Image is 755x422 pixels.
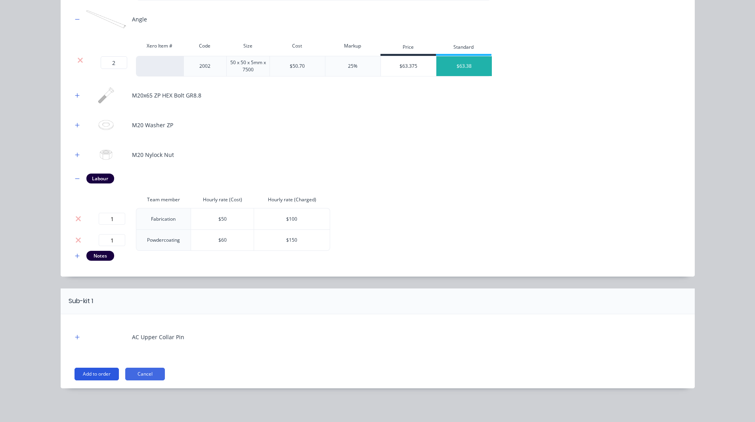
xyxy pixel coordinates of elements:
div: Angle [132,15,147,23]
div: Markup [325,38,380,54]
input: 0 [99,213,125,225]
span: $ 150 [286,237,297,243]
div: $63.38 [436,56,492,76]
input: ? [101,56,127,69]
div: $50.70 [290,63,305,70]
input: 0 [99,234,125,246]
span: $ 100 [286,216,297,222]
img: Angle [86,8,126,30]
th: Hourly rate (Charged) [254,191,330,208]
img: M20 Washer ZP [86,114,126,136]
span: $ 60 [218,237,227,243]
img: M20 Nylock Nut [86,144,126,166]
div: 2002 [183,56,227,76]
span: $ 50 [218,216,227,222]
td: Powdercoating [136,229,191,251]
div: Size [226,38,270,54]
td: Fabrication [136,208,191,229]
div: M20 Nylock Nut [132,151,174,159]
div: Code [183,38,227,54]
div: AC Upper Collar Pin [132,333,184,341]
div: Cost [270,38,325,54]
div: $63.375 [381,56,436,76]
div: Price [380,40,436,56]
button: Add to order [75,368,119,380]
div: Notes [86,251,114,260]
th: Hourly rate (Cost) [191,191,254,208]
div: Standard [436,40,491,56]
div: 25% [348,63,357,70]
div: Sub-kit 1 [69,296,93,306]
div: M20 Washer ZP [132,121,173,129]
div: 50 x 50 x 5mm x 7500 [226,56,270,76]
button: Cancel [125,368,165,380]
div: Labour [86,174,114,183]
img: M20x65 ZP HEX Bolt GR8.8 [86,84,126,106]
div: Xero Item # [136,38,183,54]
div: M20x65 ZP HEX Bolt GR8.8 [132,91,201,99]
th: Team member [136,191,191,208]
